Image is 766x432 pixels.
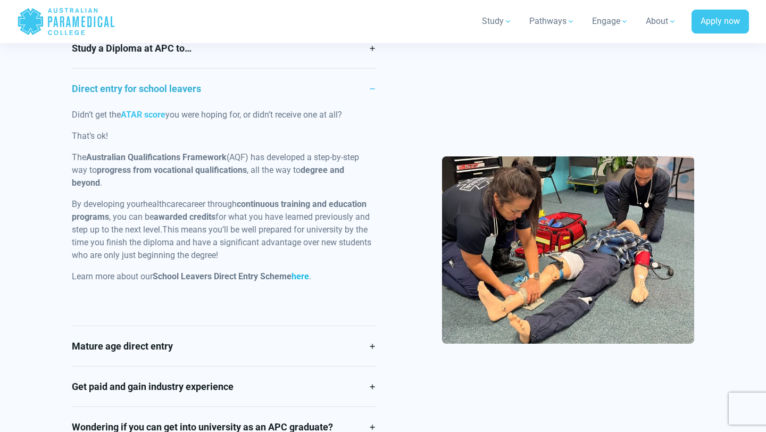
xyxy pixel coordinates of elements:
[292,271,309,281] a: here
[476,6,519,36] a: Study
[586,6,635,36] a: Engage
[72,367,377,406] a: Get paid and gain industry experience
[72,326,377,366] a: Mature age direct entry
[72,270,377,283] p: Learn more about our .
[639,6,683,36] a: About
[72,152,359,188] span: The (AQF) has developed a step-by-step way to , all the way to .
[154,212,215,222] strong: awarded credits
[523,6,581,36] a: Pathways
[86,152,227,162] strong: Australian Qualifications Framework
[72,28,377,68] a: Study a Diploma at APC to…
[72,131,108,141] span: That’s ok!
[153,271,309,281] strong: School Leavers Direct Entry Scheme
[692,10,749,34] a: Apply now
[72,110,342,120] span: Didn’t get the you were hoping for, or didn’t receive one at all?
[72,225,371,260] span: This means you’ll be well prepared for university by the time you finish the diploma and have a s...
[72,199,143,209] span: By developing your
[121,110,165,120] a: ATAR score
[143,199,182,209] span: healthcare
[72,199,370,235] span: career through , you can be for what you have learned previously and step up to the next level.
[72,69,377,109] a: Direct entry for school leavers
[97,165,247,175] strong: progress from vocational qualifications
[17,4,115,39] a: Australian Paramedical College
